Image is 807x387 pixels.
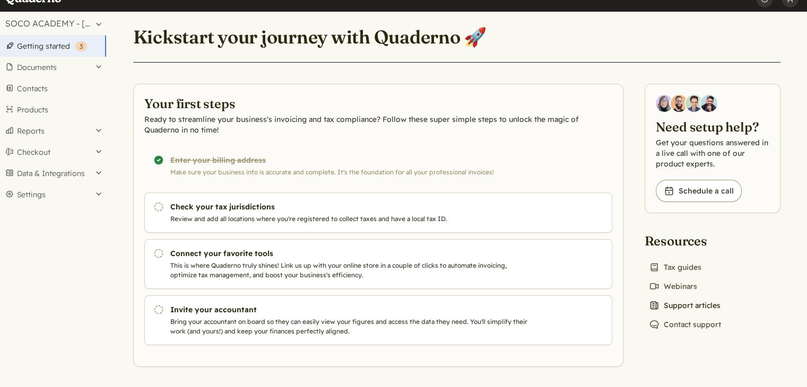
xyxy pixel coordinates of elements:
p: Bring your accountant on board so they can easily view your figures and access the data they need... [170,317,532,336]
p: Ready to streamline your business's invoicing and tax compliance? Follow these super simple steps... [144,114,612,135]
span: 3 [80,42,83,50]
a: Invite your accountant Bring your accountant on board so they can easily view your figures and ac... [144,295,612,345]
img: Jairo Fumero, Account Executive at Quaderno [671,95,688,112]
h2: Resources [645,232,725,249]
a: Connect your favorite tools This is where Quaderno truly shines! Link us up with your online stor... [144,239,612,289]
img: Ivo Oltmans, Business Developer at Quaderno [685,95,702,112]
a: Schedule a call [656,180,742,202]
h2: Your first steps [144,95,612,112]
h3: Connect your favorite tools [170,248,532,259]
h2: Need setup help? [656,118,769,135]
h1: Kickstart your journey with Quaderno 🚀 [133,25,487,49]
a: Check your tax jurisdictions Review and add all locations where you're registered to collect taxe... [144,192,612,233]
h3: Check your tax jurisdictions [170,201,532,212]
h3: Invite your accountant [170,304,532,315]
img: Diana Carrasco, Account Executive at Quaderno [656,95,673,112]
a: Tax guides [645,260,706,275]
p: Get your questions answered in a live call with one of our product experts. [656,137,769,169]
img: Javier Rubio, DevRel at Quaderno [700,95,717,112]
a: Contact support [645,317,725,332]
a: Webinars [645,279,701,294]
p: Review and add all locations where you're registered to collect taxes and have a local tax ID. [170,214,532,224]
p: This is where Quaderno truly shines! Link us up with your online store in a couple of clicks to a... [170,261,532,280]
a: Support articles [645,298,725,313]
